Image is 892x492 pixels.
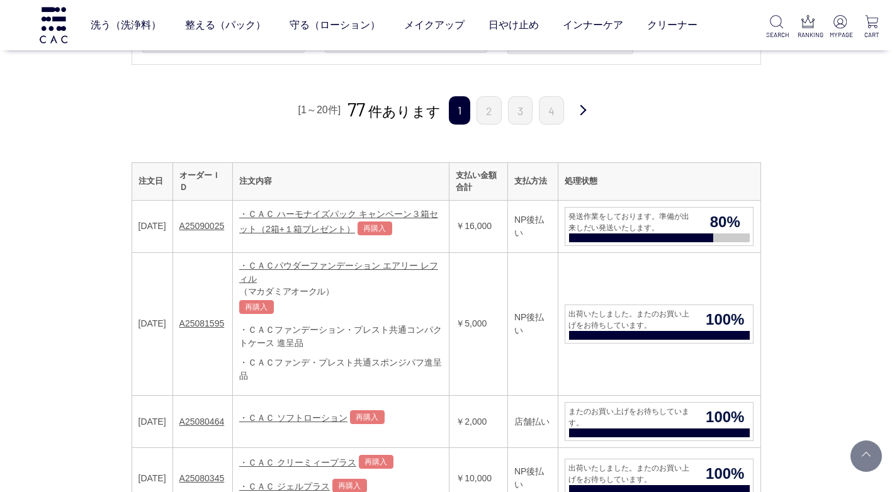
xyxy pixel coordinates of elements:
th: 注文日 [132,162,172,200]
th: オーダーＩＤ [172,162,232,200]
a: クリーナー [647,8,697,43]
span: 77 [347,98,366,120]
a: MYPAGE [830,15,850,40]
a: インナーケア [563,8,623,43]
span: 100% [697,462,753,485]
a: 再購入 [359,455,393,469]
th: 処理状態 [558,162,760,200]
span: 100% [697,406,753,428]
a: 整える（パック） [185,8,266,43]
a: 4 [539,96,564,125]
a: ・ＣＡＣ ジェルプラス [239,481,330,491]
span: 件あります [347,104,441,120]
span: 1 [449,96,470,125]
td: ￥5,000 [449,252,508,396]
a: 2 [477,96,502,125]
a: ・ＣＡＣ クリーミィープラス [239,457,356,467]
th: 注文内容 [232,162,449,200]
td: [DATE] [132,252,172,396]
a: SEARCH [766,15,786,40]
a: 日やけ止め [488,8,539,43]
div: [1～20件] [296,101,343,120]
a: A25081595 [179,318,225,328]
a: RANKING [798,15,818,40]
td: NP後払い [507,252,558,396]
th: 支払方法 [507,162,558,200]
a: 洗う（洗浄料） [91,8,161,43]
span: 出荷いたしました。またのお買い上げをお待ちしています。 [565,462,697,485]
span: 80% [697,211,753,233]
td: ￥2,000 [449,396,508,448]
a: 守る（ローション） [290,8,380,43]
span: 100% [697,308,753,331]
a: 再購入 [350,410,385,424]
a: ・ＣＡＣ ソフトローション [239,413,347,423]
a: ・ＣＡＣパウダーファンデーション エアリー レフィル [239,260,438,284]
a: 再購入 [358,221,392,235]
a: A25090025 [179,221,225,231]
p: RANKING [798,30,818,40]
span: またのお買い上げをお待ちしています。 [565,406,697,428]
td: NP後払い [507,200,558,252]
span: 発送作業をしております。準備が出来しだい発送いたします。 [565,211,697,233]
td: [DATE] [132,396,172,448]
p: MYPAGE [830,30,850,40]
span: 出荷いたしました。またのお買い上げをお待ちしています。 [565,308,697,331]
a: ・ＣＡＣ ハーモナイズパック キャンペーン３箱セット（2箱+１箱プレゼント） [239,209,438,234]
a: 発送作業をしております。準備が出来しだい発送いたします。 80% [565,207,754,246]
p: CART [862,30,882,40]
a: A25080464 [179,417,225,427]
a: A25080345 [179,473,225,483]
a: メイクアップ [404,8,465,43]
td: 店舗払い [507,396,558,448]
img: logo [38,7,69,43]
td: ￥16,000 [449,200,508,252]
a: またのお買い上げをお待ちしています。 100% [565,402,754,441]
a: CART [862,15,882,40]
th: 支払い金額合計 [449,162,508,200]
a: 再購入 [239,300,274,314]
a: 3 [508,96,533,125]
div: ・ＣＡＣファンデーション・プレスト共通コンパクトケース 進呈品 [239,323,443,350]
div: （マカダミアオークル） [239,286,443,298]
a: 出荷いたしました。またのお買い上げをお待ちしています。 100% [565,305,754,344]
a: 次 [570,96,596,126]
p: SEARCH [766,30,786,40]
div: ・ＣＡＣファンデ・プレスト共通スポンジパフ進呈品 [239,356,443,383]
td: [DATE] [132,200,172,252]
